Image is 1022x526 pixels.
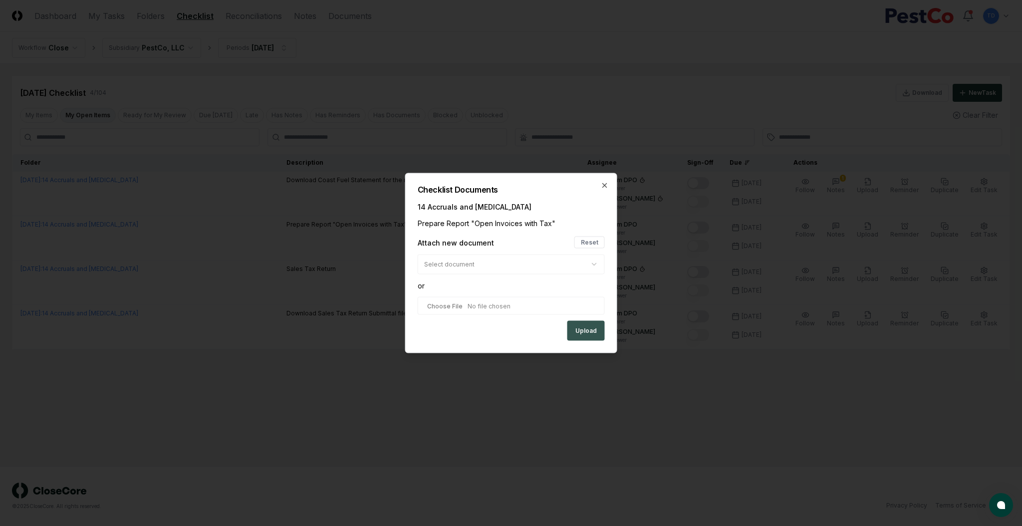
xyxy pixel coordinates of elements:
[418,202,605,212] div: 14 Accruals and [MEDICAL_DATA]
[418,218,605,229] div: Prepare Report "Open Invoices with Tax"
[418,280,605,291] div: or
[418,186,605,194] h2: Checklist Documents
[574,237,605,249] button: Reset
[567,321,605,341] button: Upload
[418,237,494,248] div: Attach new document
